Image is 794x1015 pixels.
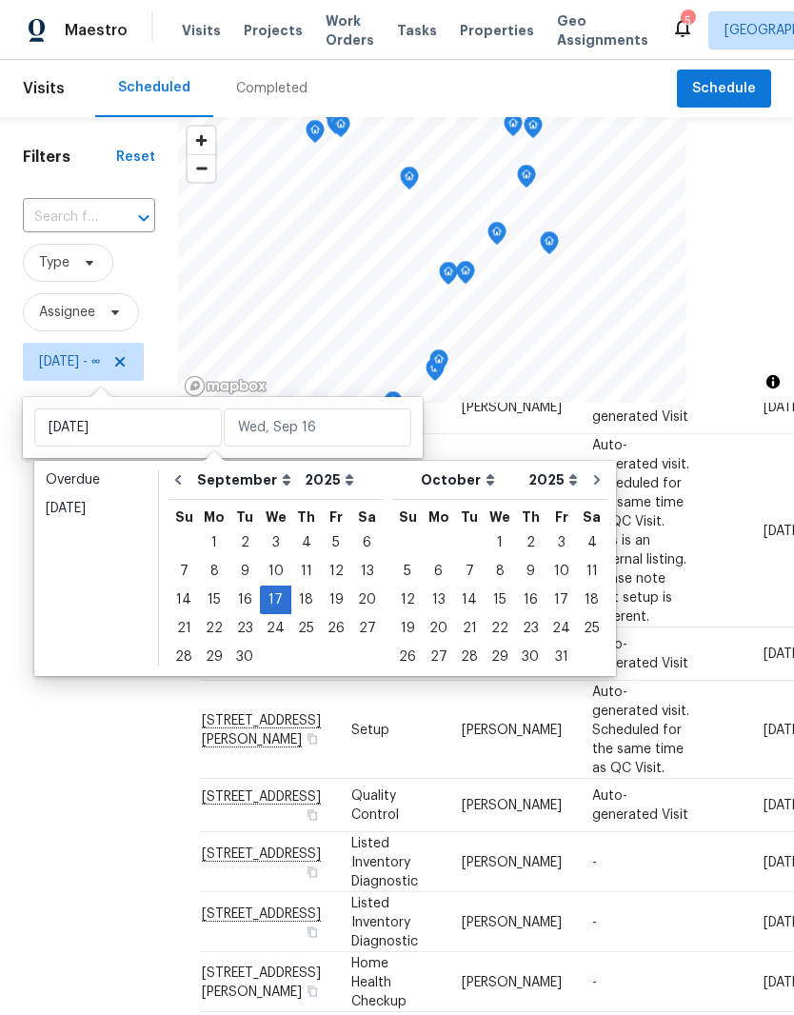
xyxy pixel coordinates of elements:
span: Auto-generated Visit [592,391,688,424]
div: 15 [199,587,229,613]
button: Go to previous month [164,461,192,499]
span: Zoom out [188,155,215,182]
div: 21 [454,615,485,642]
canvas: Map [178,117,686,403]
div: Tue Oct 28 2025 [454,643,485,671]
div: Sat Oct 11 2025 [577,557,606,586]
span: Auto-generated visit. Scheduled for the same time as QC Visit. This is an external listing. Pleas... [592,438,689,623]
div: 10 [546,558,577,585]
div: Fri Oct 24 2025 [546,614,577,643]
div: Map marker [327,111,346,141]
div: Sat Oct 25 2025 [577,614,606,643]
span: Schedule [692,77,756,101]
div: Completed [236,79,308,98]
div: Wed Oct 15 2025 [485,586,515,614]
div: Overdue [46,470,147,489]
span: [PERSON_NAME] [462,723,562,736]
div: 30 [515,644,546,670]
div: Sat Oct 18 2025 [577,586,606,614]
div: 19 [321,587,351,613]
div: 25 [577,615,606,642]
select: Year [524,466,583,494]
abbr: Sunday [175,510,193,524]
span: Auto-generated visit. Scheduled for the same time as QC Visit. [592,685,689,774]
div: Mon Sep 15 2025 [199,586,229,614]
div: 10 [260,558,291,585]
abbr: Friday [555,510,568,524]
div: Thu Oct 09 2025 [515,557,546,586]
a: Mapbox homepage [184,375,268,397]
div: 7 [169,558,199,585]
div: 18 [577,587,606,613]
span: [PERSON_NAME] [462,799,562,812]
span: - [592,915,597,928]
div: Mon Sep 08 2025 [199,557,229,586]
div: Mon Sep 22 2025 [199,614,229,643]
div: 6 [423,558,454,585]
div: Thu Oct 02 2025 [515,528,546,557]
div: 31 [546,644,577,670]
div: Fri Sep 05 2025 [321,528,351,557]
div: Wed Sep 03 2025 [260,528,291,557]
div: Sun Sep 07 2025 [169,557,199,586]
button: Go to next month [583,461,611,499]
div: 29 [485,644,515,670]
div: 30 [229,644,260,670]
div: Sun Sep 21 2025 [169,614,199,643]
div: Fri Sep 12 2025 [321,557,351,586]
div: Tue Oct 14 2025 [454,586,485,614]
div: Fri Oct 17 2025 [546,586,577,614]
div: 26 [321,615,351,642]
div: 21 [169,615,199,642]
button: Open [130,205,157,231]
div: 2 [229,529,260,556]
div: 11 [577,558,606,585]
button: Schedule [677,70,771,109]
span: Toggle attribution [767,371,779,392]
div: 4 [291,529,321,556]
span: - [592,975,597,988]
div: Map marker [331,114,350,144]
div: Tue Oct 07 2025 [454,557,485,586]
span: Listed Inventory Diagnostic [351,836,418,887]
div: Map marker [439,262,458,291]
div: 11 [291,558,321,585]
div: 12 [321,558,351,585]
div: Mon Oct 27 2025 [423,643,454,671]
div: Map marker [504,113,523,143]
div: 8 [199,558,229,585]
abbr: Thursday [297,510,315,524]
h1: Filters [23,148,116,167]
abbr: Monday [204,510,225,524]
div: 7 [454,558,485,585]
div: 5 [681,11,694,30]
div: Map marker [524,115,543,145]
span: Type [39,253,69,272]
div: Tue Sep 02 2025 [229,528,260,557]
div: 26 [392,644,423,670]
select: Year [300,466,359,494]
div: Tue Sep 16 2025 [229,586,260,614]
span: [PERSON_NAME] [462,855,562,868]
div: Thu Sep 11 2025 [291,557,321,586]
span: Zoom in [188,127,215,154]
div: Reset [116,148,155,167]
div: 4 [577,529,606,556]
div: 14 [169,587,199,613]
div: 27 [351,615,383,642]
div: 16 [515,587,546,613]
abbr: Monday [428,510,449,524]
input: Wed, Sep 16 [224,408,411,447]
span: Auto-generated Visit [592,638,688,670]
div: Map marker [487,222,506,251]
div: Sat Sep 13 2025 [351,557,383,586]
div: 12 [392,587,423,613]
div: 15 [485,587,515,613]
div: 24 [260,615,291,642]
div: 19 [392,615,423,642]
div: 28 [454,644,485,670]
abbr: Tuesday [236,510,253,524]
abbr: Thursday [522,510,540,524]
span: [PERSON_NAME] [462,975,562,988]
span: Auto-generated Visit [592,789,688,822]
